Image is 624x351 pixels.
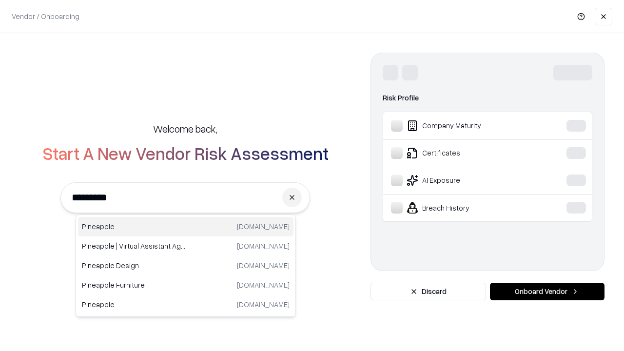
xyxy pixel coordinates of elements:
[237,299,290,310] p: [DOMAIN_NAME]
[153,122,217,136] h5: Welcome back,
[82,221,186,232] p: Pineapple
[82,241,186,251] p: Pineapple | Virtual Assistant Agency
[490,283,604,300] button: Onboard Vendor
[391,175,537,186] div: AI Exposure
[237,241,290,251] p: [DOMAIN_NAME]
[82,260,186,271] p: Pineapple Design
[370,283,486,300] button: Discard
[391,147,537,159] div: Certificates
[237,280,290,290] p: [DOMAIN_NAME]
[237,260,290,271] p: [DOMAIN_NAME]
[42,143,329,163] h2: Start A New Vendor Risk Assessment
[12,11,79,21] p: Vendor / Onboarding
[82,299,186,310] p: Pineapple
[391,202,537,214] div: Breach History
[383,92,592,104] div: Risk Profile
[237,221,290,232] p: [DOMAIN_NAME]
[82,280,186,290] p: Pineapple Furniture
[391,120,537,132] div: Company Maturity
[76,214,296,317] div: Suggestions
